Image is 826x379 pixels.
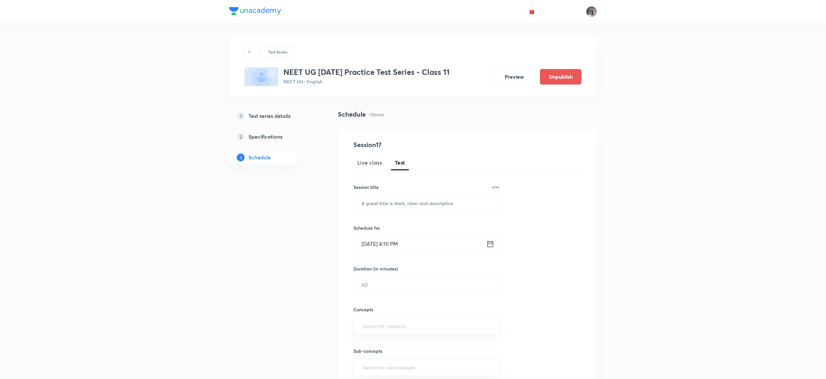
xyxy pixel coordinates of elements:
[527,6,537,17] button: avatar
[229,130,317,143] a: 2Specifications
[353,348,499,354] h6: Sub-concepts
[237,154,245,161] p: 3
[248,154,271,161] h5: Schedule
[586,6,597,17] img: Vikram Mathur
[354,276,502,293] input: 60
[492,186,499,189] p: 0/99
[237,112,245,120] p: 1
[245,67,278,86] img: fallback-thumbnail.png
[248,133,282,141] h5: Specifications
[395,159,405,167] span: Test
[229,109,317,122] a: 1Test series details
[353,224,499,231] h6: Schedule for
[237,133,245,141] p: 2
[357,159,382,167] span: Live class
[495,325,497,327] button: Open
[354,195,499,211] input: A great title is short, clear and descriptive
[529,9,535,15] img: avatar
[353,184,379,190] h6: Session title
[283,67,450,77] h3: NEET UG [DATE] Practice Test Series - Class 11
[338,109,366,119] h4: Schedule
[283,78,450,85] p: NEET UG • English
[268,49,287,55] p: Test Series
[229,7,281,17] a: Company Logo
[368,111,384,118] p: • 16 tests
[361,320,491,332] input: Search for concepts
[248,112,291,120] h5: Test series details
[229,7,281,15] img: Company Logo
[353,140,472,150] h4: Session 17
[540,69,581,85] button: Unpublish
[353,306,499,313] h6: Concepts
[361,361,491,373] input: Search for sub-concepts
[353,265,398,272] h6: Duration (in minutes)
[493,69,535,85] button: Preview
